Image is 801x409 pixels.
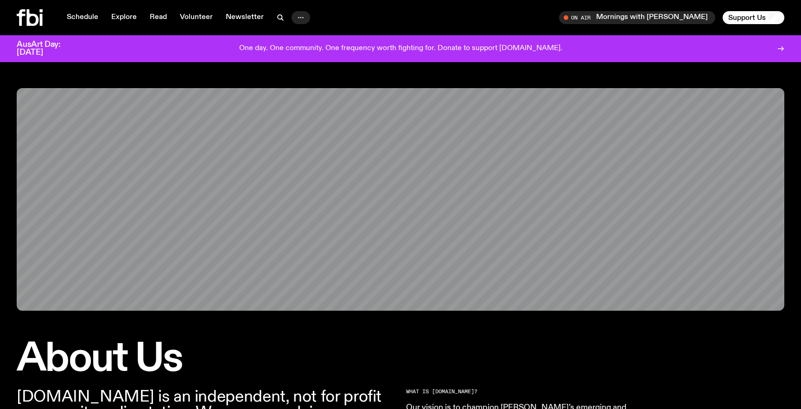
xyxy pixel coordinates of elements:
[220,11,269,24] a: Newsletter
[728,13,766,22] span: Support Us
[17,340,395,378] h1: About Us
[144,11,172,24] a: Read
[17,41,76,57] h3: AusArt Day: [DATE]
[174,11,218,24] a: Volunteer
[406,389,673,394] h2: What is [DOMAIN_NAME]?
[559,11,715,24] button: On AirMornings with [PERSON_NAME]
[239,45,562,53] p: One day. One community. One frequency worth fighting for. Donate to support [DOMAIN_NAME].
[723,11,784,24] button: Support Us
[106,11,142,24] a: Explore
[61,11,104,24] a: Schedule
